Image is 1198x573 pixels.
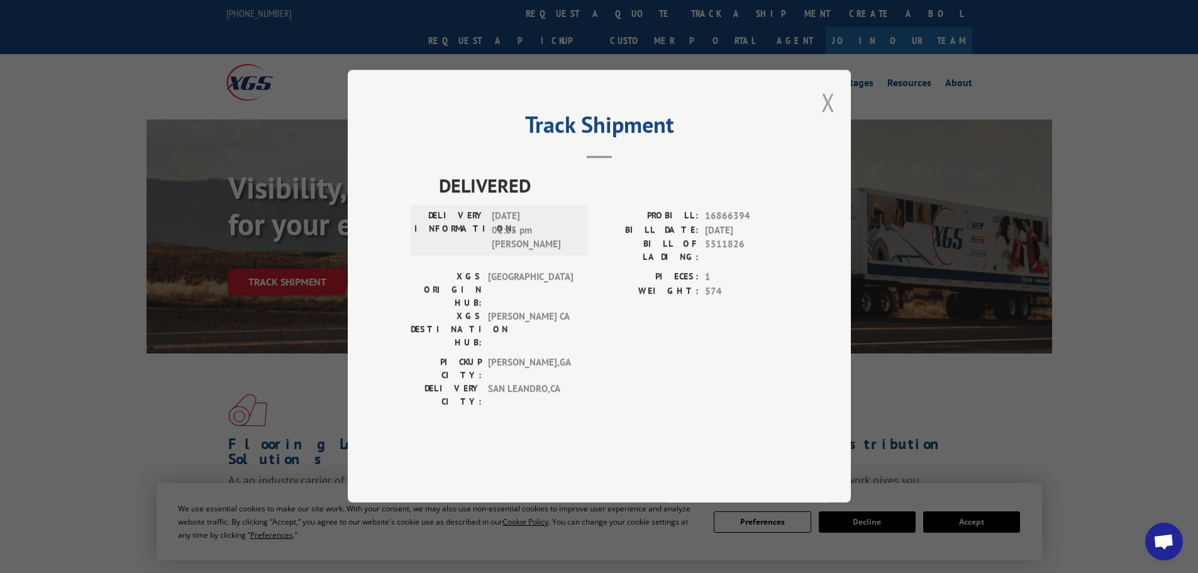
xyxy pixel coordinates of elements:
[705,223,788,238] span: [DATE]
[488,310,573,350] span: [PERSON_NAME] CA
[599,209,699,224] label: PROBILL:
[411,310,482,350] label: XGS DESTINATION HUB:
[439,172,788,200] span: DELIVERED
[705,209,788,224] span: 16866394
[599,238,699,264] label: BILL OF LADING:
[705,238,788,264] span: 5511826
[599,270,699,285] label: PIECES:
[411,382,482,409] label: DELIVERY CITY:
[705,270,788,285] span: 1
[411,356,482,382] label: PICKUP CITY:
[488,270,573,310] span: [GEOGRAPHIC_DATA]
[488,356,573,382] span: [PERSON_NAME] , GA
[492,209,577,252] span: [DATE] 01:25 pm [PERSON_NAME]
[411,270,482,310] label: XGS ORIGIN HUB:
[599,284,699,299] label: WEIGHT:
[705,284,788,299] span: 574
[821,86,835,119] button: Close modal
[488,382,573,409] span: SAN LEANDRO , CA
[1145,523,1183,560] div: Open chat
[414,209,485,252] label: DELIVERY INFORMATION:
[411,116,788,140] h2: Track Shipment
[599,223,699,238] label: BILL DATE:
